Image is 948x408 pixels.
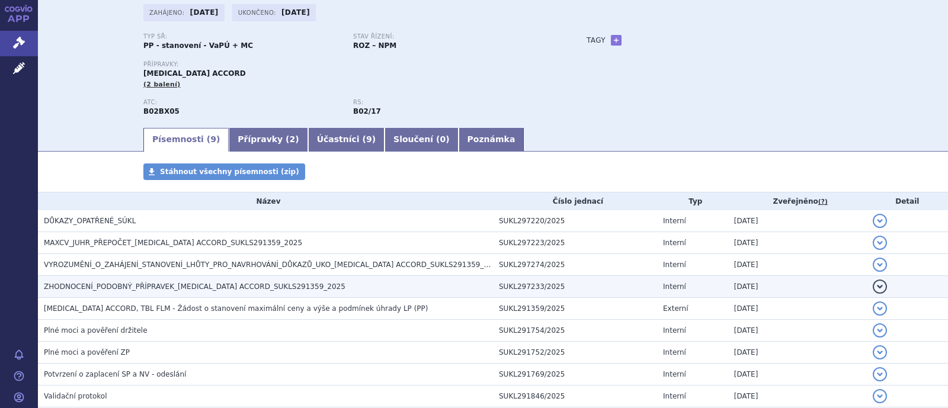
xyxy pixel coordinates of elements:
[493,232,657,254] td: SUKL297223/2025
[873,345,887,359] button: detail
[353,33,551,40] p: Stav řízení:
[873,214,887,228] button: detail
[873,258,887,272] button: detail
[728,232,867,254] td: [DATE]
[143,41,253,50] strong: PP - stanovení - VaPÚ + MC
[728,342,867,364] td: [DATE]
[353,99,551,106] p: RS:
[873,323,887,338] button: detail
[728,385,867,407] td: [DATE]
[44,348,130,356] span: Plné moci a pověření ZP
[663,239,686,247] span: Interní
[385,128,458,152] a: Sloučení (0)
[663,370,686,378] span: Interní
[366,134,372,144] span: 9
[143,99,341,106] p: ATC:
[493,210,657,232] td: SUKL297220/2025
[143,81,181,88] span: (2 balení)
[143,163,305,180] a: Stáhnout všechny písemnosti (zip)
[290,134,296,144] span: 2
[493,254,657,276] td: SUKL297274/2025
[663,261,686,269] span: Interní
[867,192,948,210] th: Detail
[728,320,867,342] td: [DATE]
[873,301,887,316] button: detail
[873,280,887,294] button: detail
[143,33,341,40] p: Typ SŘ:
[587,33,606,47] h3: Tagy
[657,192,728,210] th: Typ
[873,389,887,403] button: detail
[44,304,428,313] span: ELTROMBOPAG ACCORD, TBL FLM - Žádost o stanovení maximální ceny a výše a podmínek úhrady LP (PP)
[229,128,308,152] a: Přípravky (2)
[663,326,686,335] span: Interní
[210,134,216,144] span: 9
[440,134,446,144] span: 0
[493,385,657,407] td: SUKL291846/2025
[44,282,345,291] span: ZHODNOCENÍ_PODOBNÝ_PŘÍPRAVEK_ELTROMBOPAG ACCORD_SUKLS291359_2025
[728,210,867,232] td: [DATE]
[44,261,502,269] span: VYROZUMĚNÍ_O_ZAHÁJENÍ_STANOVENÍ_LHŮTY_PRO_NAVRHOVÁNÍ_DŮKAZŮ_UKO_ELTROMBOPAG ACCORD_SUKLS291359_2025
[493,342,657,364] td: SUKL291752/2025
[611,35,622,46] a: +
[143,128,229,152] a: Písemnosti (9)
[353,107,381,115] strong: eltrombopag
[663,217,686,225] span: Interní
[44,326,148,335] span: Plné moci a pověření držitele
[143,61,563,68] p: Přípravky:
[493,320,657,342] td: SUKL291754/2025
[44,217,136,225] span: DŮKAZY_OPATŘENÉ_SÚKL
[663,392,686,400] span: Interní
[44,239,302,247] span: MAXCV_JUHR_PŘEPOČET_ELTROMBOPAG ACCORD_SUKLS291359_2025
[190,8,219,17] strong: [DATE]
[728,276,867,298] td: [DATE]
[663,304,688,313] span: Externí
[493,276,657,298] td: SUKL297233/2025
[873,236,887,250] button: detail
[818,198,828,206] abbr: (?)
[308,128,385,152] a: Účastníci (9)
[728,254,867,276] td: [DATE]
[493,192,657,210] th: Číslo jednací
[44,370,186,378] span: Potvrzení o zaplacení SP a NV - odeslání
[238,8,278,17] span: Ukončeno:
[281,8,310,17] strong: [DATE]
[143,69,246,78] span: [MEDICAL_DATA] ACCORD
[143,107,180,115] strong: ELTROMBOPAG
[149,8,187,17] span: Zahájeno:
[663,348,686,356] span: Interní
[728,364,867,385] td: [DATE]
[160,168,299,176] span: Stáhnout všechny písemnosti (zip)
[728,192,867,210] th: Zveřejněno
[663,282,686,291] span: Interní
[728,298,867,320] td: [DATE]
[353,41,396,50] strong: ROZ – NPM
[38,192,493,210] th: Název
[459,128,524,152] a: Poznámka
[493,364,657,385] td: SUKL291769/2025
[44,392,107,400] span: Validační protokol
[873,367,887,381] button: detail
[493,298,657,320] td: SUKL291359/2025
